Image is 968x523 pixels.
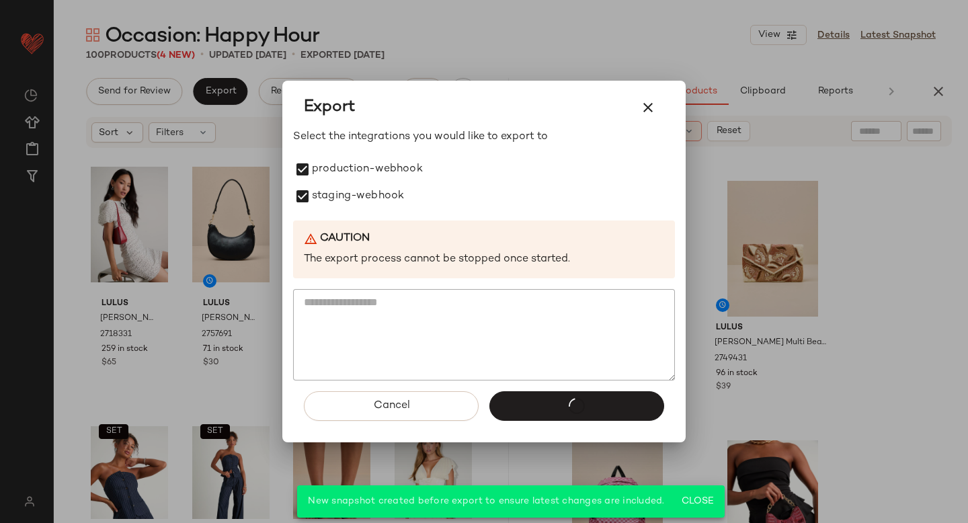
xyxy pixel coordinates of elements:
button: Close [676,489,719,514]
p: The export process cannot be stopped once started. [304,252,664,268]
b: Caution [320,231,370,247]
label: production-webhook [312,156,423,183]
span: Cancel [372,399,409,412]
label: staging-webhook [312,183,404,210]
p: Select the integrations you would like to export to [293,129,675,145]
span: Export [304,97,355,118]
button: Cancel [304,391,479,421]
span: New snapshot created before export to ensure latest changes are included. [308,496,664,506]
span: Close [681,496,714,507]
